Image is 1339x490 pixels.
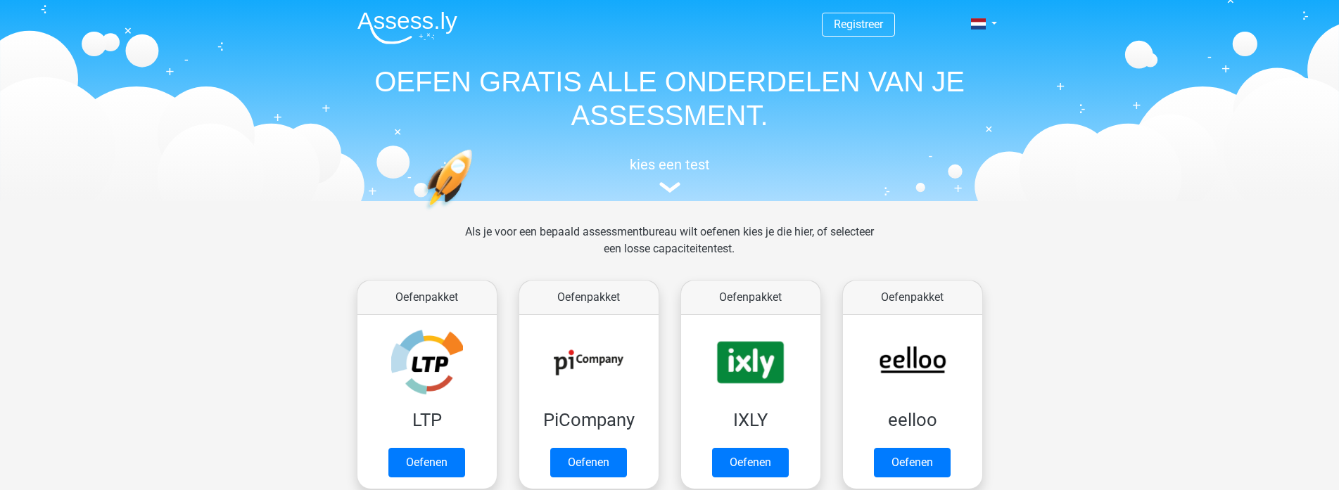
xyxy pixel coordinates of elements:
img: Assessly [357,11,457,44]
a: Oefenen [874,448,951,477]
img: assessment [659,182,680,193]
img: oefenen [424,149,527,276]
a: Oefenen [388,448,465,477]
a: kies een test [346,156,994,193]
a: Registreer [834,18,883,31]
h1: OEFEN GRATIS ALLE ONDERDELEN VAN JE ASSESSMENT. [346,65,994,132]
a: Oefenen [550,448,627,477]
h5: kies een test [346,156,994,173]
a: Oefenen [712,448,789,477]
div: Als je voor een bepaald assessmentbureau wilt oefenen kies je die hier, of selecteer een losse ca... [454,224,885,274]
